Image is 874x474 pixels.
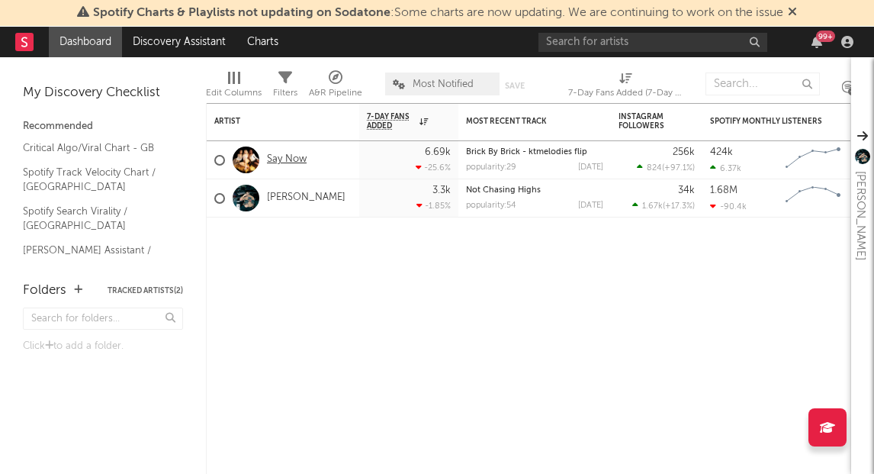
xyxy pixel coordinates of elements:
[267,192,345,205] a: [PERSON_NAME]
[851,171,869,260] div: [PERSON_NAME]
[432,185,451,195] div: 3.3k
[632,201,695,211] div: ( )
[122,27,236,57] a: Discovery Assistant
[578,202,603,210] div: [DATE]
[206,84,262,102] div: Edit Columns
[568,84,683,102] div: 7-Day Fans Added (7-Day Fans Added)
[647,164,662,173] span: 824
[466,186,603,195] div: Not Chasing Highs
[710,185,737,195] div: 1.68M
[23,282,66,300] div: Folders
[710,202,747,211] div: -90.4k
[23,140,168,156] a: Critical Algo/Viral Chart - GB
[93,7,783,19] span: : Some charts are now updating. We are continuing to work on the issue
[413,79,474,89] span: Most Notified
[49,27,122,57] a: Dashboard
[710,163,741,173] div: 6.37k
[23,337,183,356] div: Click to add a folder.
[710,147,733,157] div: 424k
[619,112,672,131] div: Instagram Followers
[236,27,289,57] a: Charts
[214,117,329,126] div: Artist
[425,147,451,157] div: 6.69k
[206,65,262,109] div: Edit Columns
[466,186,541,195] a: Not Chasing Highs
[578,163,603,172] div: [DATE]
[665,202,692,211] span: +17.3 %
[367,112,416,131] span: 7-Day Fans Added
[779,141,847,179] svg: Chart title
[108,287,183,295] button: Tracked Artists(2)
[637,163,695,173] div: ( )
[678,185,695,195] div: 34k
[816,31,835,42] div: 99 +
[466,202,516,210] div: popularity: 54
[466,163,516,172] div: popularity: 29
[664,164,692,173] span: +97.1 %
[788,7,797,19] span: Dismiss
[273,65,297,109] div: Filters
[705,73,820,95] input: Search...
[416,201,451,211] div: -1.85 %
[23,84,183,102] div: My Discovery Checklist
[23,203,168,234] a: Spotify Search Virality / [GEOGRAPHIC_DATA]
[673,147,695,157] div: 256k
[23,164,168,195] a: Spotify Track Velocity Chart / [GEOGRAPHIC_DATA]
[416,163,451,173] div: -25.6 %
[466,148,603,156] div: Brick By Brick - ktmelodies flip
[267,153,307,166] a: Say Now
[779,179,847,218] svg: Chart title
[642,202,663,211] span: 1.67k
[811,36,822,48] button: 99+
[710,117,824,126] div: Spotify Monthly Listeners
[568,65,683,109] div: 7-Day Fans Added (7-Day Fans Added)
[23,308,183,330] input: Search for folders...
[466,117,580,126] div: Most Recent Track
[538,33,767,52] input: Search for artists
[309,84,362,102] div: A&R Pipeline
[466,148,587,156] a: Brick By Brick - ktmelodies flip
[93,7,390,19] span: Spotify Charts & Playlists not updating on Sodatone
[23,242,168,273] a: [PERSON_NAME] Assistant / [GEOGRAPHIC_DATA]
[505,82,525,90] button: Save
[23,118,183,136] div: Recommended
[309,65,362,109] div: A&R Pipeline
[273,84,297,102] div: Filters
